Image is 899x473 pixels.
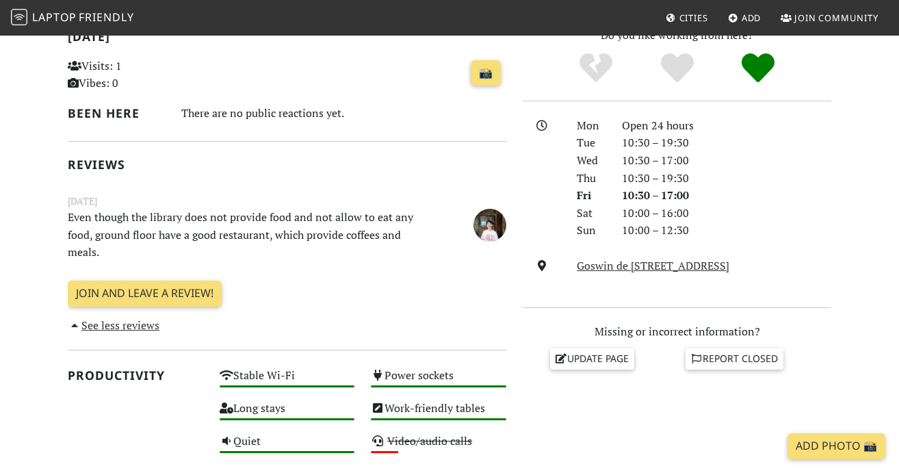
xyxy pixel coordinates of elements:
[569,152,614,170] div: Wed
[614,187,839,205] div: 10:30 – 17:00
[614,152,839,170] div: 10:30 – 17:00
[11,6,134,30] a: LaptopFriendly LaptopFriendly
[742,12,761,24] span: Add
[794,12,878,24] span: Join Community
[679,12,708,24] span: Cities
[569,205,614,222] div: Sat
[211,431,363,464] div: Quiet
[60,209,439,261] p: Even though the library does not provide food and not allow to eat any food, ground floor have a ...
[211,366,363,398] div: Stable Wi-Fi
[614,170,839,188] div: 10:30 – 19:30
[569,117,614,135] div: Mon
[614,222,839,240] div: 10:00 – 12:30
[614,134,839,152] div: 10:30 – 19:30
[775,5,884,30] a: Join Community
[363,398,514,431] div: Work-friendly tables
[181,103,506,123] div: There are no public reactions yet.
[68,57,203,92] p: Visits: 1 Vibes: 0
[471,60,501,86] a: 📸
[68,281,222,307] a: Join and leave a review!
[68,157,506,172] h2: Reviews
[569,170,614,188] div: Thu
[722,5,767,30] a: Add
[569,134,614,152] div: Tue
[68,368,203,383] h2: Productivity
[577,258,729,273] a: Goswin de [STREET_ADDRESS]
[636,51,718,86] div: Yes
[473,209,506,242] img: 6129-iris.jpg
[787,433,885,459] a: Add Photo 📸
[523,323,831,341] p: Missing or incorrect information?
[68,29,506,49] h2: [DATE]
[614,117,839,135] div: Open 24 hours
[68,318,159,333] a: See less reviews
[660,5,714,30] a: Cities
[32,10,77,25] span: Laptop
[614,205,839,222] div: 10:00 – 16:00
[473,216,506,231] span: Iris He
[387,433,472,448] s: Video/audio calls
[569,187,614,205] div: Fri
[68,106,165,120] h2: Been here
[718,51,799,86] div: Definitely!
[550,348,635,369] a: Update page
[686,348,784,369] a: Report closed
[79,10,133,25] span: Friendly
[569,222,614,240] div: Sun
[60,194,514,209] small: [DATE]
[11,9,27,25] img: LaptopFriendly
[363,366,514,398] div: Power sockets
[211,398,363,431] div: Long stays
[555,51,636,86] div: No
